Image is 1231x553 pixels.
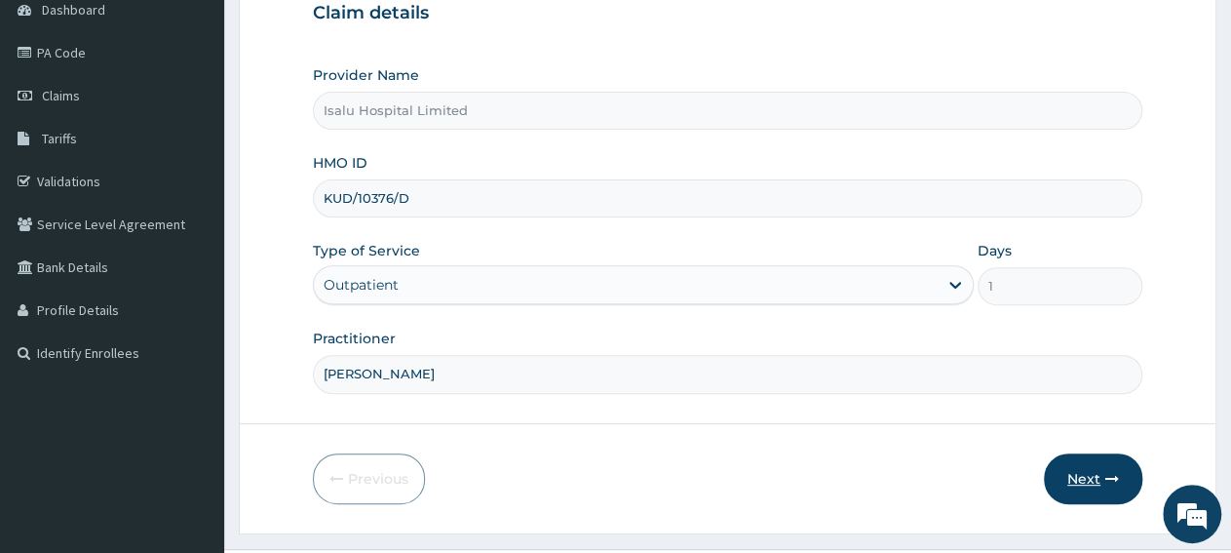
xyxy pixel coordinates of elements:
[313,3,1142,24] h3: Claim details
[101,109,327,135] div: Chat with us now
[324,275,399,295] div: Outpatient
[42,130,77,147] span: Tariffs
[313,153,367,173] label: HMO ID
[978,241,1012,260] label: Days
[320,10,366,57] div: Minimize live chat window
[313,355,1142,393] input: Enter Name
[10,356,371,424] textarea: Type your message and hit 'Enter'
[42,1,105,19] span: Dashboard
[42,87,80,104] span: Claims
[313,179,1142,217] input: Enter HMO ID
[313,65,419,85] label: Provider Name
[36,98,79,146] img: d_794563401_company_1708531726252_794563401
[313,329,396,348] label: Practitioner
[313,241,420,260] label: Type of Service
[113,157,269,354] span: We're online!
[313,454,425,504] button: Previous
[1044,454,1142,504] button: Next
